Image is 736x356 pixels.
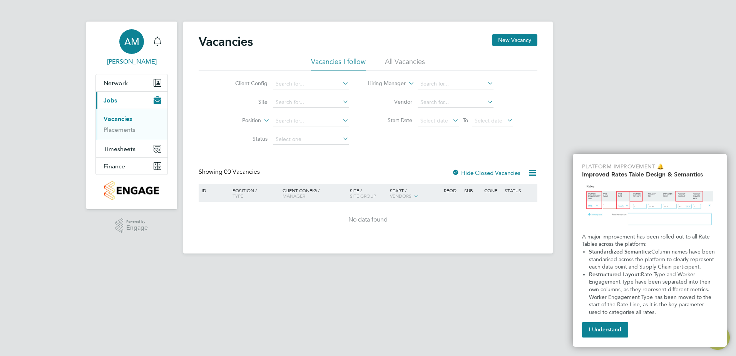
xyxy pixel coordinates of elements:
[582,163,718,171] p: Platform Improvement 🔔
[273,116,349,126] input: Search for...
[573,154,727,347] div: Improved Rate Table Semantics
[582,171,718,178] h2: Improved Rates Table Design & Semantics
[482,184,502,197] div: Conf
[199,34,253,49] h2: Vacancies
[223,135,268,142] label: Status
[385,57,425,71] li: All Vacancies
[86,22,177,209] nav: Main navigation
[418,97,493,108] input: Search for...
[273,79,349,89] input: Search for...
[281,184,348,202] div: Client Config /
[361,80,406,87] label: Hiring Manager
[223,98,268,105] label: Site
[492,34,537,46] button: New Vacancy
[233,193,243,199] span: Type
[224,168,260,176] span: 00 Vacancies
[126,225,148,231] span: Engage
[104,181,159,200] img: countryside-properties-logo-retina.png
[311,57,366,71] li: Vacancies I follow
[104,79,128,87] span: Network
[582,181,718,230] img: Updated Rates Table Design & Semantics
[582,233,718,248] p: A major improvement has been rolled out to all Rate Tables across the platform:
[104,97,117,104] span: Jobs
[589,271,713,316] span: Rate Type and Worker Engagement Type have been separated into their own columns, as they represen...
[217,117,261,124] label: Position
[95,181,168,200] a: Go to home page
[462,184,482,197] div: Sub
[589,249,716,270] span: Column names have been standarised across the platform to clearly represent each data point and S...
[582,322,628,338] button: I Understand
[273,134,349,145] input: Select one
[418,79,493,89] input: Search for...
[589,271,641,278] strong: Restructured Layout:
[350,193,376,199] span: Site Group
[199,168,261,176] div: Showing
[95,57,168,66] span: Ashley Menz
[589,249,651,255] strong: Standardized Semantics:
[124,37,139,47] span: AM
[390,193,411,199] span: Vendors
[95,29,168,66] a: Go to account details
[460,115,470,125] span: To
[503,184,536,197] div: Status
[442,184,462,197] div: Reqd
[348,184,388,202] div: Site /
[227,184,281,202] div: Position /
[368,98,412,105] label: Vendor
[126,218,148,225] span: Powered by
[200,216,536,224] div: No data found
[223,80,268,87] label: Client Config
[475,117,502,124] span: Select date
[420,117,448,124] span: Select date
[104,145,135,153] span: Timesheets
[388,184,442,203] div: Start /
[368,117,412,124] label: Start Date
[200,184,227,197] div: ID
[452,169,520,176] label: Hide Closed Vacancies
[283,193,305,199] span: Manager
[104,115,132,123] a: Vacancies
[104,163,125,170] span: Finance
[273,97,349,108] input: Search for...
[104,126,135,133] a: Placements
